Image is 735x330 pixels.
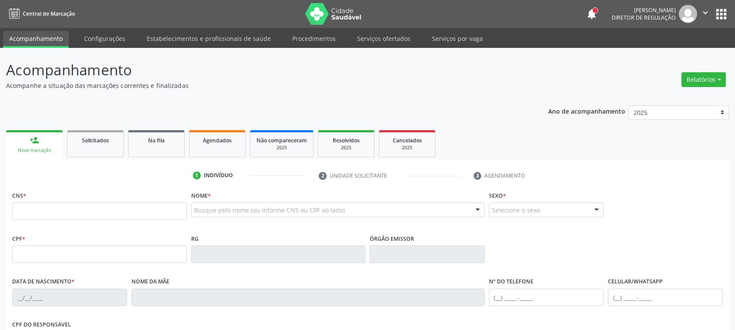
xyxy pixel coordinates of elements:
[370,232,414,246] label: Órgão emissor
[608,289,723,306] input: (__) _____-_____
[3,31,69,48] a: Acompanhamento
[612,14,676,21] span: Diretor de regulação
[697,5,714,23] button: 
[194,205,345,215] span: Busque pelo nome (ou informe CNS ou CPF ao lado)
[351,31,417,46] a: Serviços ofertados
[679,5,697,23] img: img
[489,275,533,289] label: Nº do Telefone
[12,289,127,306] input: __/__/____
[204,172,233,179] div: Indivíduo
[148,137,165,144] span: Na fila
[78,31,131,46] a: Configurações
[548,105,625,116] p: Ano de acompanhamento
[131,275,169,289] label: Nome da mãe
[6,81,512,90] p: Acompanhe a situação das marcações correntes e finalizadas
[6,7,75,21] a: Central de Marcação
[681,72,726,87] button: Relatórios
[333,137,360,144] span: Resolvidos
[608,275,663,289] label: Celular/WhatsApp
[586,8,598,20] button: notifications
[82,137,109,144] span: Solicitados
[492,205,540,215] span: Selecione o sexo
[393,137,422,144] span: Cancelados
[701,8,710,17] i: 
[426,31,489,46] a: Serviços por vaga
[191,189,211,202] label: Nome
[6,59,512,81] p: Acompanhamento
[12,189,26,202] label: CNS
[141,31,277,46] a: Estabelecimentos e profissionais de saúde
[12,232,25,246] label: CPF
[30,135,39,145] div: person_add
[203,137,232,144] span: Agendados
[256,145,307,151] div: 2025
[191,232,199,246] label: RG
[489,289,604,306] input: (__) _____-_____
[385,145,429,151] div: 2025
[193,172,201,179] div: 1
[324,145,368,151] div: 2025
[612,7,676,14] div: [PERSON_NAME]
[23,10,75,17] span: Central de Marcação
[286,31,342,46] a: Procedimentos
[714,7,729,22] button: apps
[12,275,74,289] label: Data de nascimento
[489,189,506,202] label: Sexo
[12,147,57,154] div: Nova marcação
[256,137,307,144] span: Não compareceram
